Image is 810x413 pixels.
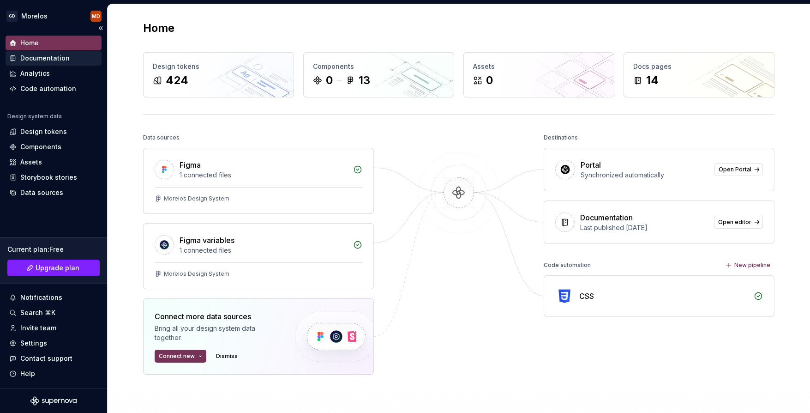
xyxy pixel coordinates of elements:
[212,350,242,363] button: Dismiss
[143,131,180,144] div: Data sources
[21,12,48,21] div: Morelos
[734,261,770,269] span: New pipeline
[2,6,105,26] button: GDMorelosMD
[6,81,102,96] a: Code automation
[155,324,279,342] div: Bring all your design system data together.
[6,351,102,366] button: Contact support
[20,339,47,348] div: Settings
[6,366,102,381] button: Help
[326,73,333,88] div: 0
[6,36,102,50] a: Home
[20,158,42,167] div: Assets
[6,155,102,170] a: Assets
[303,52,454,97] a: Components013
[581,170,709,180] div: Synchronized automatically
[6,124,102,139] a: Design tokens
[20,54,70,63] div: Documentation
[143,223,374,289] a: Figma variables1 connected filesMorelos Design System
[6,305,102,320] button: Search ⌘K
[6,290,102,305] button: Notifications
[313,62,444,71] div: Components
[7,113,62,120] div: Design system data
[20,188,63,197] div: Data sources
[20,293,62,302] div: Notifications
[6,51,102,66] a: Documentation
[20,323,56,333] div: Invite team
[20,84,76,93] div: Code automation
[20,173,77,182] div: Storybook stories
[20,142,61,152] div: Components
[6,336,102,351] a: Settings
[153,62,284,71] div: Design tokens
[624,52,774,97] a: Docs pages14
[164,270,229,278] div: Morelos Design System
[180,246,348,255] div: 1 connected files
[718,219,751,226] span: Open editor
[544,131,578,144] div: Destinations
[20,38,39,48] div: Home
[155,311,279,322] div: Connect more data sources
[580,223,708,232] div: Last published [DATE]
[473,62,605,71] div: Assets
[36,263,79,273] span: Upgrade plan
[30,396,77,406] svg: Supernova Logo
[6,170,102,185] a: Storybook stories
[6,11,18,22] div: GD
[216,352,238,360] span: Dismiss
[180,159,201,170] div: Figma
[159,352,195,360] span: Connect new
[20,127,67,136] div: Design tokens
[6,140,102,154] a: Components
[20,308,55,317] div: Search ⌘K
[7,245,100,254] div: Current plan : Free
[6,66,102,81] a: Analytics
[92,12,100,20] div: MD
[544,259,591,272] div: Code automation
[6,321,102,335] a: Invite team
[579,291,594,302] div: CSS
[580,212,633,223] div: Documentation
[180,170,348,180] div: 1 connected files
[20,354,72,363] div: Contact support
[166,73,188,88] div: 424
[143,21,174,36] h2: Home
[723,259,774,272] button: New pipeline
[180,235,234,246] div: Figma variables
[359,73,370,88] div: 13
[164,195,229,202] div: Morelos Design System
[581,159,601,170] div: Portal
[714,163,763,176] a: Open Portal
[143,52,294,97] a: Design tokens424
[719,166,751,173] span: Open Portal
[714,216,763,229] a: Open editor
[633,62,765,71] div: Docs pages
[20,69,50,78] div: Analytics
[646,73,659,88] div: 14
[20,369,35,378] div: Help
[143,148,374,214] a: Figma1 connected filesMorelos Design System
[6,185,102,200] a: Data sources
[94,22,107,35] button: Collapse sidebar
[463,52,614,97] a: Assets0
[7,260,100,276] button: Upgrade plan
[155,350,206,363] button: Connect new
[486,73,493,88] div: 0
